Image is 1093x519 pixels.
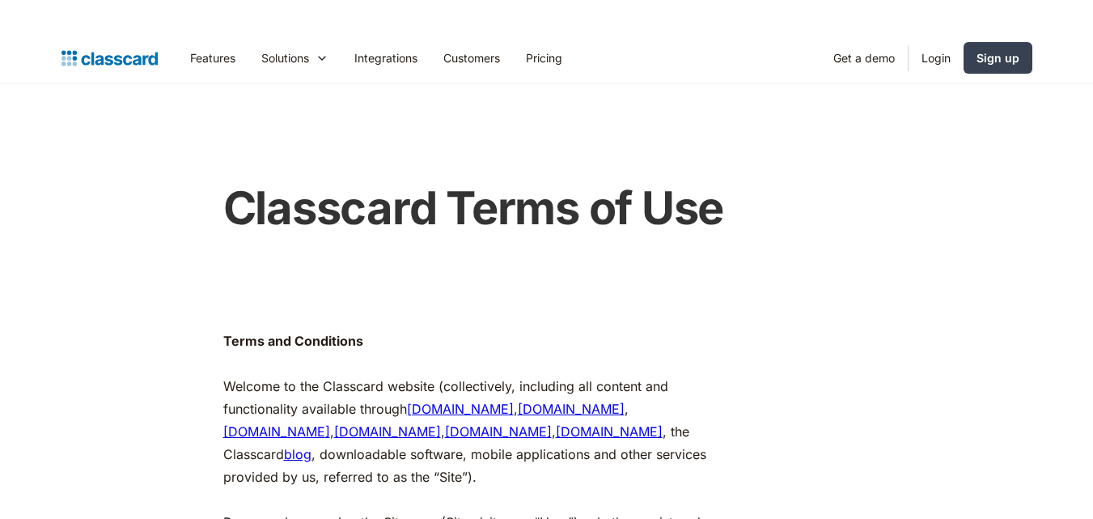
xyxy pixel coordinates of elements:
[284,446,311,462] a: blog
[334,423,441,440] a: [DOMAIN_NAME]
[223,423,330,440] a: [DOMAIN_NAME]
[964,42,1032,74] a: Sign up
[261,49,309,66] div: Solutions
[909,40,964,76] a: Login
[248,40,341,76] div: Solutions
[177,40,248,76] a: Features
[445,423,552,440] a: [DOMAIN_NAME]
[341,40,430,76] a: Integrations
[556,423,663,440] a: [DOMAIN_NAME]
[430,40,513,76] a: Customers
[61,47,158,70] a: home
[223,181,854,236] h1: Classcard Terms of Use
[518,401,625,417] a: [DOMAIN_NAME]
[820,40,908,76] a: Get a demo
[513,40,575,76] a: Pricing
[407,401,514,417] a: [DOMAIN_NAME]
[976,49,1019,66] div: Sign up
[223,333,363,349] strong: Terms and Conditions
